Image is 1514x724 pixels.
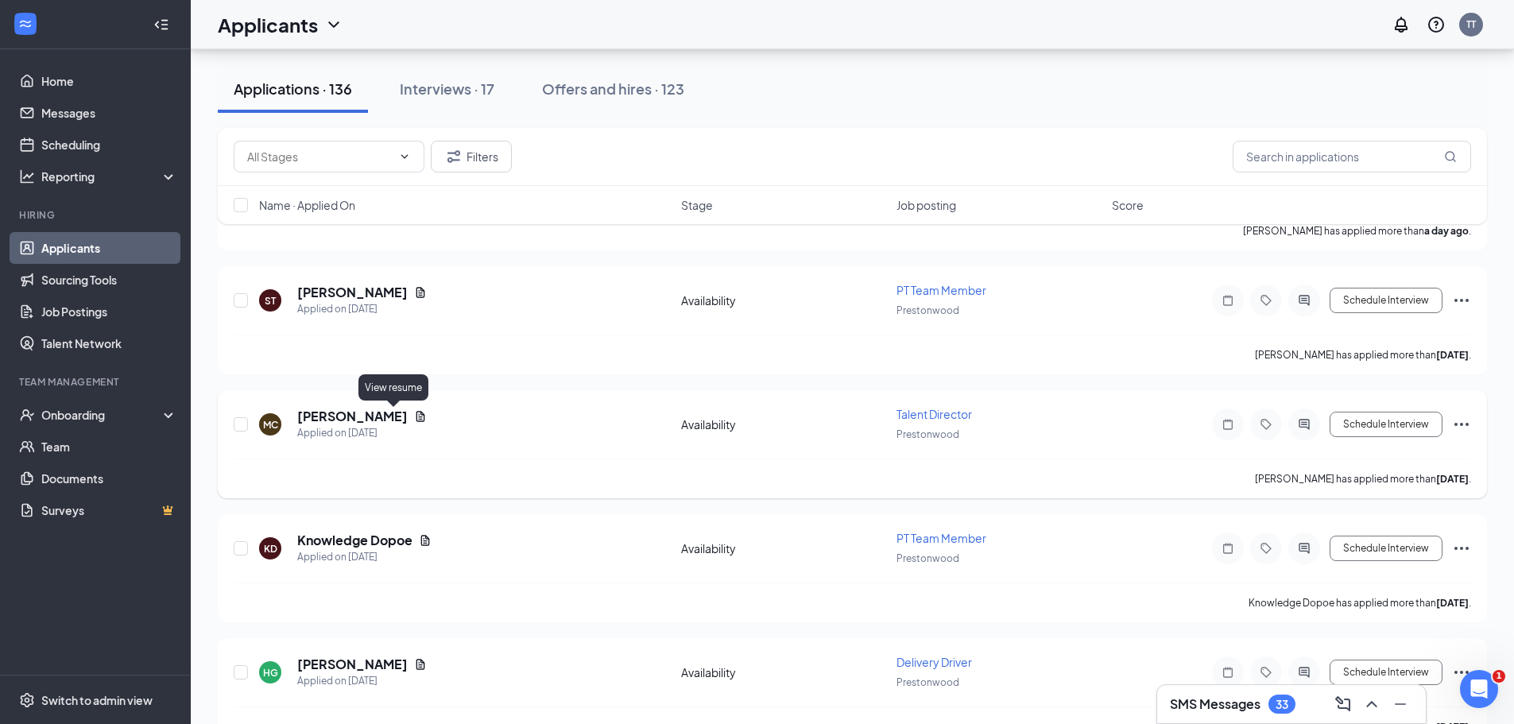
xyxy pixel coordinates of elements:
button: Minimize [1388,691,1413,717]
div: TT [1466,17,1476,31]
a: Messages [41,97,177,129]
a: SurveysCrown [41,494,177,526]
p: Knowledge Dopoe has applied more than . [1249,596,1471,610]
svg: Document [414,410,427,423]
a: Applicants [41,232,177,264]
svg: ChevronUp [1362,695,1381,714]
div: Onboarding [41,407,164,423]
svg: ChevronDown [324,15,343,34]
a: Scheduling [41,129,177,161]
div: KD [264,542,277,556]
span: Job posting [896,197,956,213]
button: Schedule Interview [1330,660,1442,685]
svg: MagnifyingGlass [1444,150,1457,163]
iframe: Intercom live chat [1460,670,1498,708]
svg: ChevronDown [398,150,411,163]
div: Hiring [19,208,174,222]
div: Availability [681,292,887,308]
svg: QuestionInfo [1427,15,1446,34]
svg: Tag [1257,418,1276,431]
div: Availability [681,416,887,432]
a: Documents [41,463,177,494]
span: Stage [681,197,713,213]
svg: Notifications [1392,15,1411,34]
svg: ActiveChat [1295,294,1314,307]
button: Schedule Interview [1330,412,1442,437]
svg: Note [1218,294,1237,307]
span: Talent Director [896,407,972,421]
span: Prestonwood [896,552,959,564]
svg: ActiveChat [1295,542,1314,555]
svg: Note [1218,666,1237,679]
span: Prestonwood [896,428,959,440]
svg: Ellipses [1452,291,1471,310]
span: Delivery Driver [896,655,972,669]
h3: SMS Messages [1170,695,1260,713]
div: ST [265,294,276,308]
h1: Applicants [218,11,318,38]
b: [DATE] [1436,473,1469,485]
a: Job Postings [41,296,177,327]
svg: Tag [1257,666,1276,679]
h5: [PERSON_NAME] [297,408,408,425]
div: 33 [1276,698,1288,711]
span: 1 [1493,670,1505,683]
svg: Note [1218,418,1237,431]
input: All Stages [247,148,392,165]
div: Offers and hires · 123 [542,79,684,99]
button: Filter Filters [431,141,512,172]
div: Switch to admin view [41,692,153,708]
svg: Ellipses [1452,663,1471,682]
div: Applied on [DATE] [297,301,427,317]
button: ComposeMessage [1330,691,1356,717]
button: Schedule Interview [1330,536,1442,561]
b: [DATE] [1436,597,1469,609]
div: Reporting [41,168,178,184]
h5: Knowledge Dopoe [297,532,412,549]
span: PT Team Member [896,283,986,297]
svg: ActiveChat [1295,418,1314,431]
span: Prestonwood [896,304,959,316]
svg: UserCheck [19,407,35,423]
div: Applied on [DATE] [297,549,432,565]
span: Score [1112,197,1144,213]
span: PT Team Member [896,531,986,545]
button: Schedule Interview [1330,288,1442,313]
svg: Document [419,534,432,547]
svg: Ellipses [1452,539,1471,558]
button: ChevronUp [1359,691,1384,717]
svg: Analysis [19,168,35,184]
svg: Tag [1257,294,1276,307]
svg: Collapse [153,17,169,33]
div: View resume [358,374,428,401]
a: Home [41,65,177,97]
svg: Ellipses [1452,415,1471,434]
svg: Settings [19,692,35,708]
b: [DATE] [1436,349,1469,361]
svg: Document [414,286,427,299]
svg: ActiveChat [1295,666,1314,679]
a: Talent Network [41,327,177,359]
span: Prestonwood [896,676,959,688]
a: Sourcing Tools [41,264,177,296]
svg: Tag [1257,542,1276,555]
input: Search in applications [1233,141,1471,172]
svg: Minimize [1391,695,1410,714]
span: Name · Applied On [259,197,355,213]
a: Team [41,431,177,463]
div: Applied on [DATE] [297,425,427,441]
div: HG [263,666,278,679]
svg: WorkstreamLogo [17,16,33,32]
div: Applied on [DATE] [297,673,427,689]
div: Availability [681,664,887,680]
svg: ComposeMessage [1334,695,1353,714]
div: MC [263,418,278,432]
h5: [PERSON_NAME] [297,284,408,301]
div: Team Management [19,375,174,389]
svg: Document [414,658,427,671]
h5: [PERSON_NAME] [297,656,408,673]
div: Interviews · 17 [400,79,494,99]
div: Availability [681,540,887,556]
p: [PERSON_NAME] has applied more than . [1255,472,1471,486]
svg: Note [1218,542,1237,555]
